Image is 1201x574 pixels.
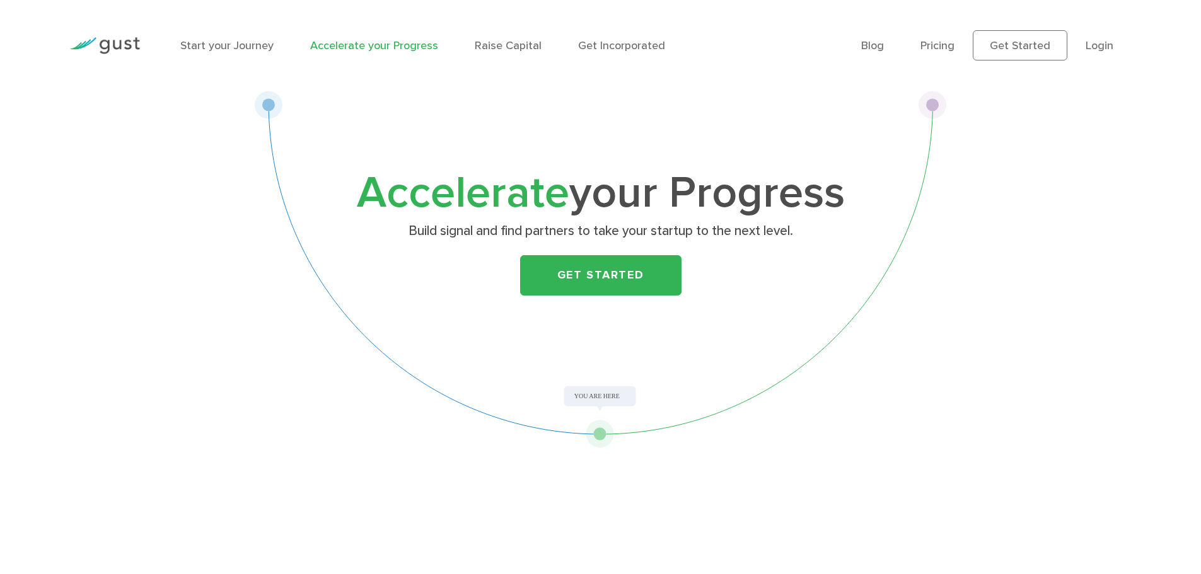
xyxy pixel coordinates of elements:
[310,39,438,52] a: Accelerate your Progress
[1086,39,1113,52] a: Login
[578,39,665,52] a: Get Incorporated
[475,39,542,52] a: Raise Capital
[920,39,954,52] a: Pricing
[520,255,682,296] a: Get Started
[356,222,845,240] p: Build signal and find partners to take your startup to the next level.
[180,39,274,52] a: Start your Journey
[973,30,1067,60] a: Get Started
[352,173,850,214] h1: your Progress
[69,37,140,54] img: Gust Logo
[861,39,884,52] a: Blog
[357,166,569,219] span: Accelerate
